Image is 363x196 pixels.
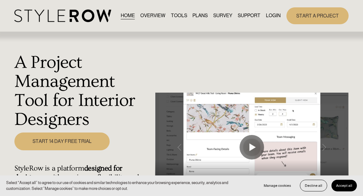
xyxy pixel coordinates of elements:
a: HOME [121,12,135,20]
span: SUPPORT [238,12,260,19]
button: Play [240,135,264,159]
strong: designed for designers [14,164,124,181]
a: OVERVIEW [140,12,165,20]
span: Accept all [336,183,352,188]
a: TOOLS [171,12,187,20]
span: Decline all [305,183,322,188]
button: Decline all [300,180,327,191]
a: SURVEY [213,12,232,20]
img: StyleRow [14,10,111,22]
h1: A Project Management Tool for Interior Designers [14,53,152,129]
a: START 14 DAY FREE TRIAL [14,133,109,150]
h4: StyleRow is a platform , with maximum flexibility and organization. [14,164,152,190]
button: Accept all [331,180,357,191]
span: Manage cookies [264,183,291,188]
a: folder dropdown [238,12,260,20]
a: START A PROJECT [286,7,349,24]
a: LOGIN [266,12,281,20]
a: PLANS [192,12,208,20]
button: Manage cookies [259,180,296,191]
p: Select “Accept all” to agree to our use of cookies and similar technologies to enhance your brows... [6,180,253,192]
